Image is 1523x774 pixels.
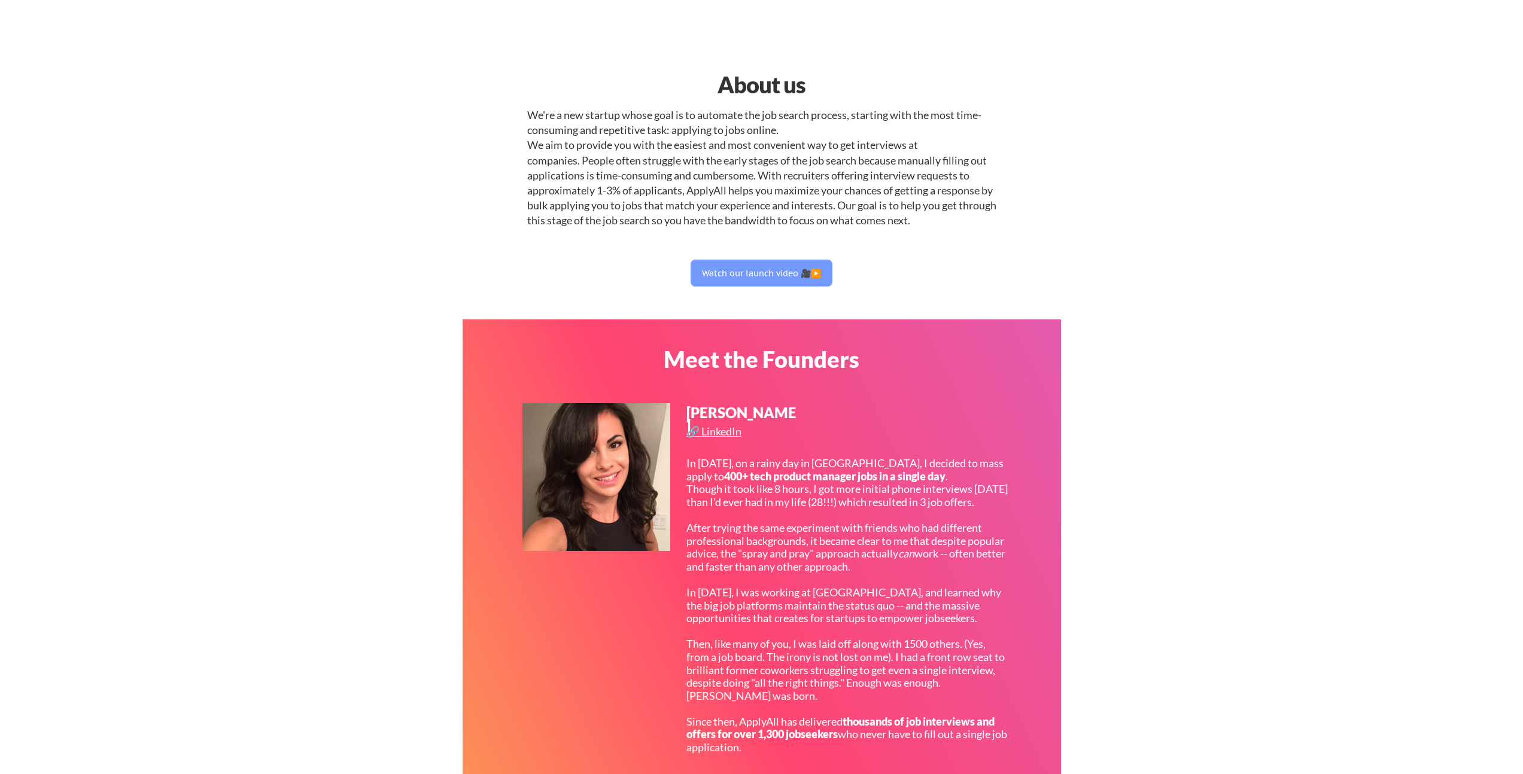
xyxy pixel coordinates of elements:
div: Meet the Founders [608,348,915,370]
div: 🔗 LinkedIn [686,426,744,437]
strong: thousands of job interviews and offers for over 1,300 jobseekers [686,715,996,741]
div: About us [608,68,915,102]
em: can [898,547,914,560]
strong: 400+ tech product manager jobs in a single day [724,470,946,483]
a: 🔗 LinkedIn [686,426,744,441]
div: In [DATE], on a rainy day in [GEOGRAPHIC_DATA], I decided to mass apply to . Though it took like ... [686,457,1008,754]
button: Watch our launch video 🎥▶️ [691,260,832,287]
div: We're a new startup whose goal is to automate the job search process, starting with the most time... [527,108,996,228]
div: [PERSON_NAME] [686,406,798,434]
